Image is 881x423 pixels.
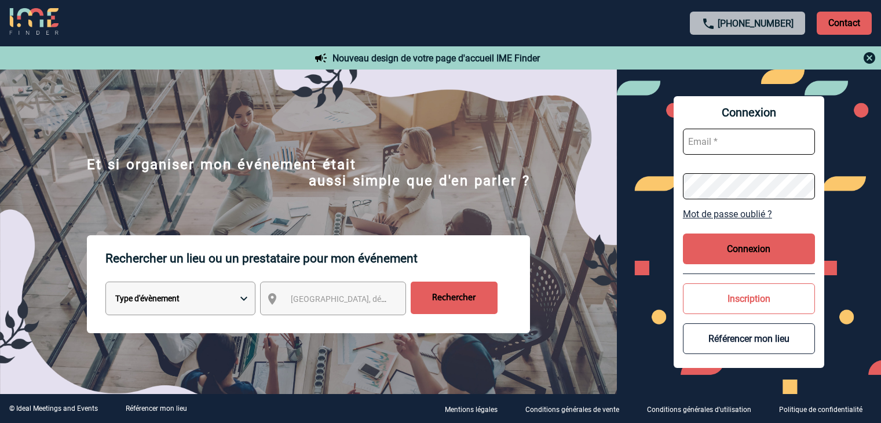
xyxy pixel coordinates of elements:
a: Conditions générales de vente [516,403,638,414]
p: Politique de confidentialité [779,406,862,414]
a: Mentions légales [436,403,516,414]
a: Conditions générales d'utilisation [638,403,770,414]
p: Rechercher un lieu ou un prestataire pour mon événement [105,235,530,282]
a: Mot de passe oublié ? [683,209,815,220]
img: call-24-px.png [701,17,715,31]
div: © Ideal Meetings and Events [9,404,98,413]
p: Conditions générales d'utilisation [647,406,751,414]
span: Connexion [683,105,815,119]
p: Conditions générales de vente [525,406,619,414]
button: Connexion [683,234,815,264]
a: [PHONE_NUMBER] [718,18,794,29]
a: Politique de confidentialité [770,403,881,414]
input: Email * [683,129,815,155]
input: Rechercher [411,282,498,314]
button: Référencer mon lieu [683,323,815,354]
p: Contact [817,12,872,35]
a: Référencer mon lieu [126,404,187,413]
span: [GEOGRAPHIC_DATA], département, région... [291,294,452,304]
p: Mentions légales [445,406,498,414]
button: Inscription [683,283,815,314]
